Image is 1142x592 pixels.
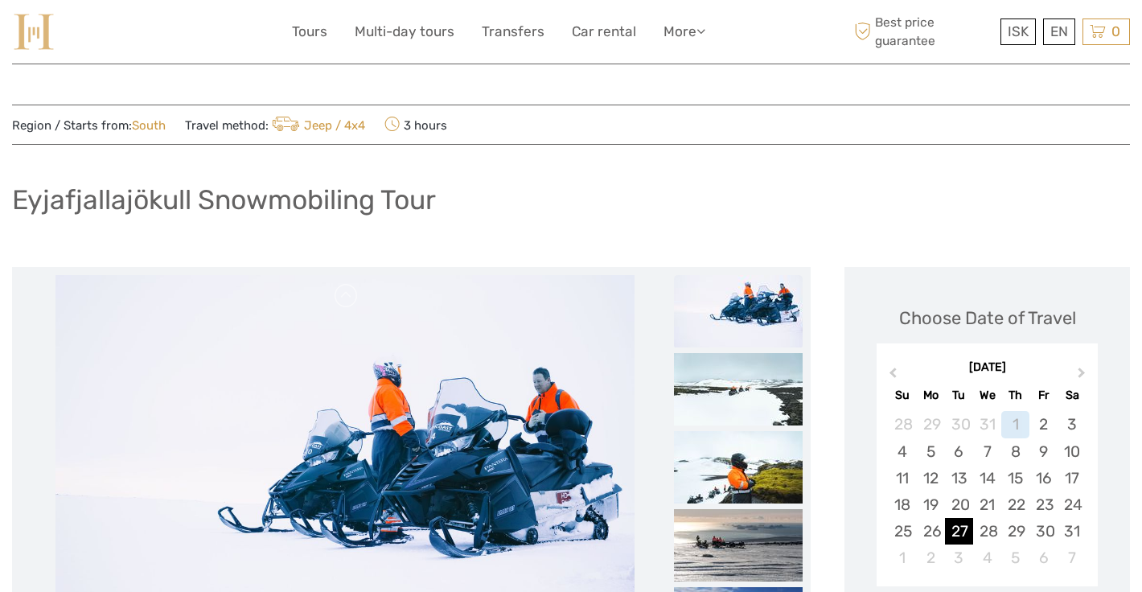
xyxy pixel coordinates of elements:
[663,20,705,43] a: More
[888,384,916,406] div: Su
[384,113,447,136] span: 3 hours
[1008,23,1029,39] span: ISK
[1029,518,1058,545] div: Choose Friday, January 30th, 2026
[888,518,916,545] div: Choose Sunday, January 25th, 2026
[674,275,803,347] img: 86b52472321242148f82591ea6efe3f6_slider_thumbnail.jpeg
[945,545,973,571] div: Choose Tuesday, February 3rd, 2026
[945,438,973,465] div: Choose Tuesday, January 6th, 2026
[888,545,916,571] div: Choose Sunday, February 1st, 2026
[1058,411,1086,438] div: Choose Saturday, January 3rd, 2026
[973,411,1001,438] div: Choose Wednesday, December 31st, 2025
[945,518,973,545] div: Choose Tuesday, January 27th, 2026
[572,20,636,43] a: Car rental
[1001,384,1029,406] div: Th
[888,491,916,518] div: Choose Sunday, January 18th, 2026
[674,353,803,425] img: 115487a62a1341d69a5722ba38b22e7d_slider_thumbnail.jpeg
[1001,438,1029,465] div: Choose Thursday, January 8th, 2026
[482,20,544,43] a: Transfers
[1109,23,1123,39] span: 0
[1058,518,1086,545] div: Choose Saturday, January 31st, 2026
[881,411,1092,571] div: month 2026-01
[1001,491,1029,518] div: Choose Thursday, January 22nd, 2026
[292,20,327,43] a: Tours
[917,518,945,545] div: Choose Monday, January 26th, 2026
[12,183,436,216] h1: Eyjafjallajökull Snowmobiling Tour
[945,411,973,438] div: Choose Tuesday, December 30th, 2025
[1058,545,1086,571] div: Choose Saturday, February 7th, 2026
[1058,491,1086,518] div: Choose Saturday, January 24th, 2026
[1001,465,1029,491] div: Choose Thursday, January 15th, 2026
[973,491,1001,518] div: Choose Wednesday, January 21st, 2026
[1058,384,1086,406] div: Sa
[917,545,945,571] div: Choose Monday, February 2nd, 2026
[1070,364,1096,389] button: Next Month
[1029,411,1058,438] div: Choose Friday, January 2nd, 2026
[12,12,55,51] img: 975-fd72f77c-0a60-4403-8c23-69ec0ff557a4_logo_small.jpg
[355,20,454,43] a: Multi-day tours
[23,28,182,41] p: We're away right now. Please check back later!
[1058,465,1086,491] div: Choose Saturday, January 17th, 2026
[917,411,945,438] div: Choose Monday, December 29th, 2025
[973,465,1001,491] div: Choose Wednesday, January 14th, 2026
[1001,545,1029,571] div: Choose Thursday, February 5th, 2026
[1058,438,1086,465] div: Choose Saturday, January 10th, 2026
[877,360,1098,376] div: [DATE]
[973,545,1001,571] div: Choose Wednesday, February 4th, 2026
[1001,518,1029,545] div: Choose Thursday, January 29th, 2026
[1001,411,1029,438] div: Not available Thursday, January 1st, 2026
[917,384,945,406] div: Mo
[1029,545,1058,571] div: Choose Friday, February 6th, 2026
[674,431,803,504] img: 0f27429a52054b7db205571ab49058d3_slider_thumbnail.jpeg
[878,364,904,389] button: Previous Month
[973,518,1001,545] div: Choose Wednesday, January 28th, 2026
[973,384,1001,406] div: We
[888,438,916,465] div: Choose Sunday, January 4th, 2026
[185,113,365,136] span: Travel method:
[945,465,973,491] div: Choose Tuesday, January 13th, 2026
[917,438,945,465] div: Choose Monday, January 5th, 2026
[1043,18,1075,45] div: EN
[1029,384,1058,406] div: Fr
[185,25,204,44] button: Open LiveChat chat widget
[917,465,945,491] div: Choose Monday, January 12th, 2026
[945,384,973,406] div: Tu
[945,491,973,518] div: Choose Tuesday, January 20th, 2026
[973,438,1001,465] div: Choose Wednesday, January 7th, 2026
[888,411,916,438] div: Choose Sunday, December 28th, 2025
[674,509,803,582] img: 5bf538ea4aca4facbe2c1ac9018aec36_slider_thumbnail.jpeg
[851,14,997,49] span: Best price guarantee
[269,118,365,133] a: Jeep / 4x4
[1029,465,1058,491] div: Choose Friday, January 16th, 2026
[899,306,1076,331] div: Choose Date of Travel
[1029,491,1058,518] div: Choose Friday, January 23rd, 2026
[888,465,916,491] div: Choose Sunday, January 11th, 2026
[12,117,166,134] span: Region / Starts from:
[132,118,166,133] a: South
[917,491,945,518] div: Choose Monday, January 19th, 2026
[1029,438,1058,465] div: Choose Friday, January 9th, 2026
